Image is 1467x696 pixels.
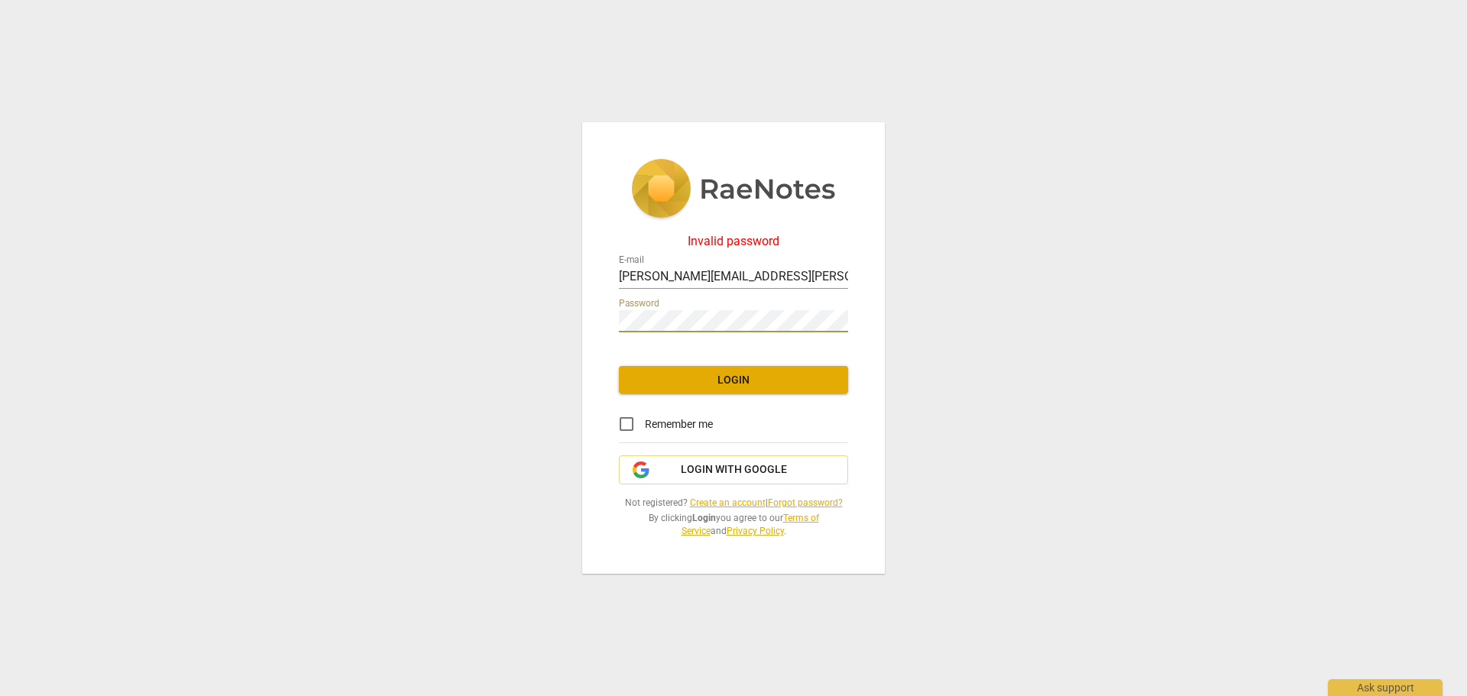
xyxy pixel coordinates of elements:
b: Login [692,513,716,523]
span: By clicking you agree to our and . [619,512,848,537]
a: Forgot password? [768,497,843,508]
div: Invalid password [619,235,848,248]
label: E-mail [619,256,644,265]
img: 5ac2273c67554f335776073100b6d88f.svg [631,159,836,222]
span: Login with Google [681,462,787,477]
span: Login [631,373,836,388]
span: Not registered? | [619,497,848,510]
button: Login with Google [619,455,848,484]
button: Login [619,366,848,393]
label: Password [619,299,659,309]
div: Ask support [1328,679,1443,696]
a: Terms of Service [682,513,819,536]
span: Remember me [645,416,713,432]
a: Privacy Policy [727,526,784,536]
a: Create an account [690,497,766,508]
